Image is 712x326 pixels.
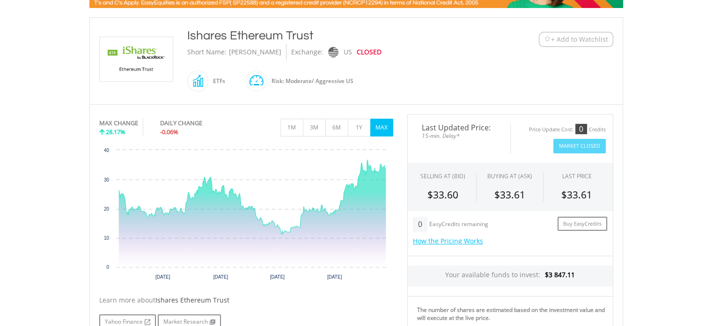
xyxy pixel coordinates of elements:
div: US [344,44,352,61]
div: EasyCredits remaining [429,221,488,229]
button: 3M [303,119,326,136]
div: Short Name: [187,44,227,61]
div: Your available funds to invest: [408,265,613,287]
span: $3 847.11 [545,270,575,279]
img: Watchlist [544,36,551,43]
button: Watchlist + Add to Watchlist [539,32,613,47]
div: Exchange: [291,44,323,61]
span: 28.17% [106,128,125,136]
div: The number of shares are estimated based on the investment value and will execute at the live price. [417,306,609,322]
span: 15-min. Delay* [415,131,503,140]
span: BUYING AT (ASK) [487,172,532,180]
span: $33.61 [561,188,592,201]
span: $33.61 [494,188,525,201]
button: 1Y [348,119,371,136]
div: Credits [589,126,606,133]
svg: Interactive chart [99,145,393,286]
div: LAST PRICE [562,172,592,180]
text: [DATE] [270,274,285,280]
a: How the Pricing Works [413,236,483,245]
div: SELLING AT (BID) [420,172,465,180]
button: 1M [280,119,303,136]
div: Learn more about [99,296,393,305]
button: Market Closed [553,139,606,153]
button: 6M [325,119,348,136]
text: [DATE] [155,274,170,280]
div: Chart. Highcharts interactive chart. [99,145,393,286]
img: EQU.US.ETHA.png [101,37,171,81]
text: [DATE] [327,274,342,280]
text: 20 [103,206,109,212]
text: [DATE] [213,274,228,280]
div: ETFs [208,70,225,92]
img: nasdaq.png [328,47,338,58]
div: 0 [575,124,587,134]
span: -0.06% [160,128,178,136]
div: MAX CHANGE [99,119,138,128]
div: DAILY CHANGE [160,119,234,128]
div: [PERSON_NAME] [229,44,281,61]
div: CLOSED [357,44,382,61]
span: $33.60 [427,188,458,201]
span: Ishares Ethereum Trust [155,296,229,304]
span: + Add to Watchlist [551,35,608,44]
a: Buy EasyCredits [558,217,607,231]
div: Price Update Cost: [529,126,573,133]
button: MAX [370,119,393,136]
text: 40 [103,148,109,153]
div: Ishares Ethereum Trust [187,27,481,44]
div: Risk: Moderate/ Aggressive US [267,70,353,92]
text: 0 [106,265,109,270]
div: 0 [413,217,427,232]
text: 10 [103,235,109,241]
text: 30 [103,177,109,182]
span: Last Updated Price: [415,124,503,131]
